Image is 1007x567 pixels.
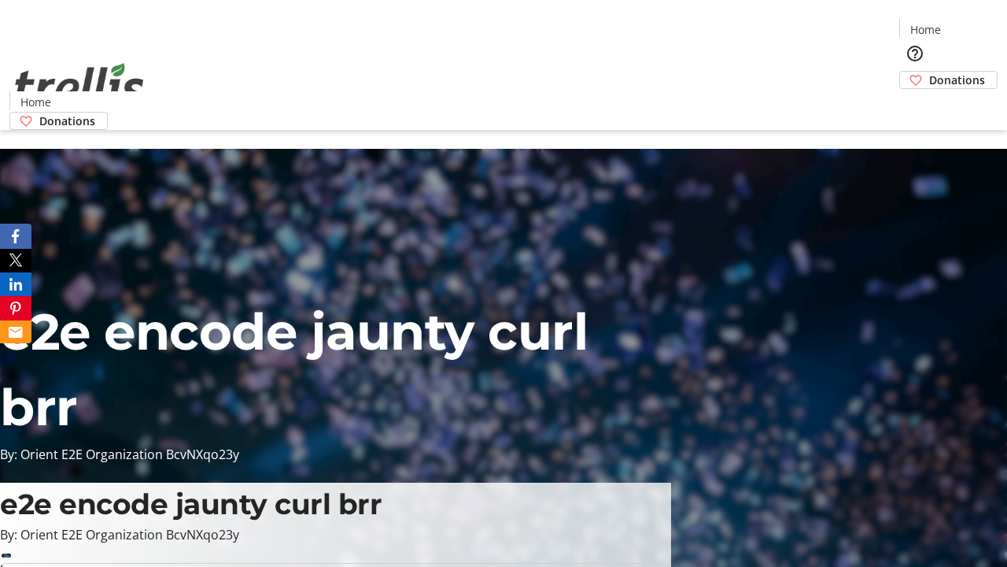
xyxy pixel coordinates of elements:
img: Orient E2E Organization BcvNXqo23y's Logo [9,46,149,124]
span: Donations [929,72,985,88]
span: Home [20,94,51,110]
a: Home [10,94,61,110]
span: Home [910,21,941,38]
a: Donations [9,112,108,130]
button: Cart [899,89,931,120]
button: Help [899,38,931,69]
a: Donations [899,71,998,89]
a: Home [900,21,950,38]
span: Donations [39,113,95,129]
